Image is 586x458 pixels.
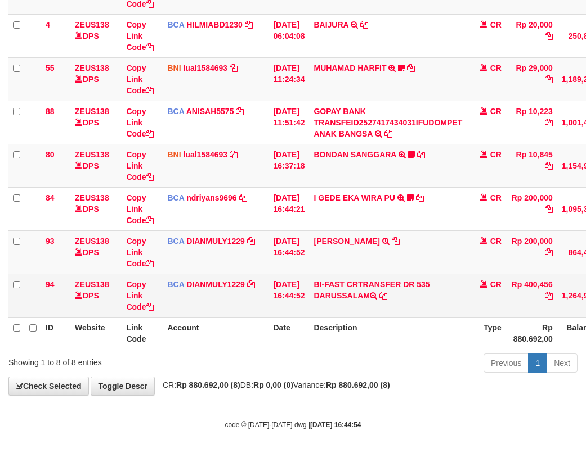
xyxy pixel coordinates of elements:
td: DPS [70,57,122,101]
span: 88 [46,107,55,116]
a: ANISAH5575 [186,107,234,116]
a: Copy lual1584693 to clipboard [230,150,238,159]
a: GOPAY BANK TRANSFEID2527417434031IFUDOMPET ANAK BANGSA [314,107,462,138]
a: Copy BONDAN SANGGARA to clipboard [417,150,425,159]
td: DPS [70,187,122,230]
span: CR [490,20,502,29]
th: Description [309,317,467,349]
a: Copy ndriyans9696 to clipboard [239,193,247,202]
span: CR [490,280,502,289]
a: Copy MUHAMAD HARFIT to clipboard [407,64,415,72]
a: Copy lual1584693 to clipboard [230,64,238,72]
td: BI-FAST CRTRANSFER DR 535 DARUSSALAM [309,274,467,317]
a: Copy ADITYA MUHAMMAD DA to clipboard [392,237,400,246]
a: HILMIABD1230 [186,20,243,29]
td: Rp 200,000 [506,230,557,274]
span: BCA [167,237,184,246]
a: [PERSON_NAME] [314,237,379,246]
a: Copy BI-FAST CRTRANSFER DR 535 DARUSSALAM to clipboard [379,291,387,300]
small: code © [DATE]-[DATE] dwg | [225,421,361,429]
a: BONDAN SANGGARA [314,150,396,159]
a: Copy Rp 400,456 to clipboard [545,291,553,300]
td: [DATE] 16:37:18 [269,144,309,187]
a: BAIJURA [314,20,348,29]
td: Rp 29,000 [506,57,557,101]
span: BNI [167,64,181,72]
td: [DATE] 11:24:34 [269,57,309,101]
a: Copy Link Code [126,280,154,311]
a: Copy Rp 200,000 to clipboard [545,248,553,257]
span: CR [490,237,502,246]
div: Showing 1 to 8 of 8 entries [8,352,236,368]
a: Copy Rp 10,223 to clipboard [545,118,553,127]
th: Rp 880.692,00 [506,317,557,349]
a: 1 [528,353,547,373]
a: ZEUS138 [75,193,109,202]
th: ID [41,317,70,349]
span: 93 [46,237,55,246]
a: Copy Rp 29,000 to clipboard [545,75,553,84]
span: BCA [167,107,184,116]
a: Copy DIANMULY1229 to clipboard [247,280,255,289]
a: Previous [484,353,529,373]
strong: Rp 0,00 (0) [253,380,293,389]
td: [DATE] 16:44:21 [269,187,309,230]
a: Copy Link Code [126,150,154,182]
td: [DATE] 16:44:52 [269,230,309,274]
td: Rp 20,000 [506,14,557,57]
span: BCA [167,193,184,202]
th: Type [467,317,506,349]
td: Rp 10,845 [506,144,557,187]
a: ZEUS138 [75,64,109,72]
span: 4 [46,20,50,29]
a: Copy DIANMULY1229 to clipboard [247,237,255,246]
a: Copy Rp 200,000 to clipboard [545,205,553,214]
span: CR [490,64,502,72]
td: DPS [70,274,122,317]
a: Copy Link Code [126,237,154,268]
a: Copy GOPAY BANK TRANSFEID2527417434031IFUDOMPET ANAK BANGSA to clipboard [384,129,392,138]
td: Rp 10,223 [506,101,557,144]
strong: Rp 880.692,00 (8) [176,380,240,389]
span: 55 [46,64,55,72]
th: Website [70,317,122,349]
a: Check Selected [8,377,89,396]
td: [DATE] 11:51:42 [269,101,309,144]
a: Copy Link Code [126,107,154,138]
strong: Rp 880.692,00 (8) [326,380,390,389]
a: Copy Link Code [126,193,154,225]
a: Copy ANISAH5575 to clipboard [236,107,244,116]
a: lual1584693 [183,150,227,159]
a: Copy HILMIABD1230 to clipboard [245,20,253,29]
a: Copy Rp 10,845 to clipboard [545,161,553,170]
td: Rp 200,000 [506,187,557,230]
a: ZEUS138 [75,20,109,29]
span: CR [490,107,502,116]
td: DPS [70,14,122,57]
span: CR: DB: Variance: [157,380,390,389]
td: DPS [70,144,122,187]
a: Toggle Descr [91,377,155,396]
a: lual1584693 [183,64,227,72]
a: ZEUS138 [75,237,109,246]
a: DIANMULY1229 [186,280,245,289]
a: ZEUS138 [75,150,109,159]
a: Copy Link Code [126,64,154,95]
a: I GEDE EKA WIRA PU [314,193,395,202]
span: 84 [46,193,55,202]
span: 94 [46,280,55,289]
a: ZEUS138 [75,280,109,289]
td: DPS [70,230,122,274]
a: Copy BAIJURA to clipboard [360,20,368,29]
a: Copy Rp 20,000 to clipboard [545,31,553,40]
strong: [DATE] 16:44:54 [310,421,361,429]
span: CR [490,193,502,202]
a: ndriyans9696 [186,193,237,202]
td: Rp 400,456 [506,274,557,317]
a: DIANMULY1229 [186,237,245,246]
th: Date [269,317,309,349]
td: [DATE] 06:04:08 [269,14,309,57]
a: Copy Link Code [126,20,154,52]
span: 80 [46,150,55,159]
span: BNI [167,150,181,159]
